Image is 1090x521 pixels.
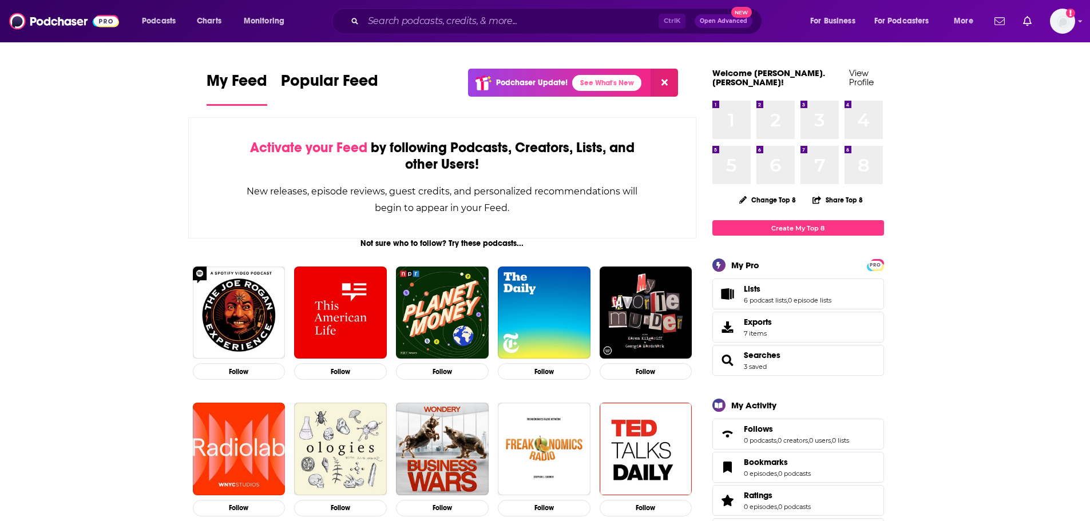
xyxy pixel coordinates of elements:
button: open menu [134,12,191,30]
span: , [787,296,788,304]
span: Open Advanced [700,18,747,24]
button: Follow [294,500,387,516]
a: 0 creators [778,436,808,444]
button: Follow [498,500,590,516]
span: Ctrl K [659,14,685,29]
span: Exports [744,317,772,327]
a: PRO [869,260,882,269]
span: Lists [712,279,884,309]
span: More [954,13,973,29]
a: 0 podcasts [778,470,811,478]
a: Welcome [PERSON_NAME].[PERSON_NAME]! [712,67,825,88]
a: Bookmarks [744,457,811,467]
span: Follows [712,419,884,450]
span: Popular Feed [281,71,378,97]
span: New [731,7,752,18]
a: 0 podcasts [778,503,811,511]
span: Monitoring [244,13,284,29]
button: Show profile menu [1050,9,1075,34]
img: Ologies with Alie Ward [294,403,387,495]
a: Popular Feed [281,71,378,106]
div: Not sure who to follow? Try these podcasts... [188,238,697,248]
a: Lists [716,286,739,302]
span: , [777,470,778,478]
button: Follow [294,363,387,380]
button: Follow [600,500,692,516]
img: User Profile [1050,9,1075,34]
a: 0 users [809,436,831,444]
span: My Feed [207,71,267,97]
a: View Profile [849,67,874,88]
a: Lists [744,284,831,294]
span: Lists [744,284,760,294]
a: Searches [744,350,780,360]
span: Activate your Feed [250,139,367,156]
span: Charts [197,13,221,29]
a: 0 podcasts [744,436,776,444]
button: Change Top 8 [732,193,803,207]
img: Podchaser - Follow, Share and Rate Podcasts [9,10,119,32]
div: New releases, episode reviews, guest credits, and personalized recommendations will begin to appe... [246,183,639,216]
a: Show notifications dropdown [990,11,1009,31]
span: Podcasts [142,13,176,29]
img: Planet Money [396,267,489,359]
span: Ratings [712,485,884,516]
span: Bookmarks [744,457,788,467]
img: The Joe Rogan Experience [193,267,286,359]
a: See What's New [572,75,641,91]
img: Radiolab [193,403,286,495]
button: open menu [236,12,299,30]
button: Share Top 8 [812,189,863,211]
button: open menu [867,12,946,30]
a: 0 episodes [744,470,777,478]
span: , [808,436,809,444]
a: 6 podcast lists [744,296,787,304]
a: Follows [716,426,739,442]
img: The Daily [498,267,590,359]
span: Ratings [744,490,772,500]
a: Exports [712,312,884,343]
a: 0 lists [832,436,849,444]
button: Follow [600,363,692,380]
a: Show notifications dropdown [1018,11,1036,31]
a: 0 episode lists [788,296,831,304]
a: Searches [716,352,739,368]
a: Ratings [744,490,811,500]
span: PRO [869,261,882,269]
a: Follows [744,424,849,434]
img: My Favorite Murder with Karen Kilgariff and Georgia Hardstark [600,267,692,359]
div: by following Podcasts, Creators, Lists, and other Users! [246,140,639,173]
a: Ratings [716,492,739,508]
img: This American Life [294,267,387,359]
a: 3 saved [744,363,767,371]
a: Charts [189,12,228,30]
img: TED Talks Daily [600,403,692,495]
span: Follows [744,424,773,434]
button: Follow [193,500,286,516]
button: Follow [396,500,489,516]
span: Searches [712,345,884,376]
span: 7 items [744,329,772,337]
a: Bookmarks [716,459,739,475]
span: For Podcasters [874,13,929,29]
a: My Feed [207,71,267,106]
a: Create My Top 8 [712,220,884,236]
button: Follow [396,363,489,380]
span: For Business [810,13,855,29]
button: open menu [802,12,870,30]
a: 0 episodes [744,503,777,511]
img: Freakonomics Radio [498,403,590,495]
img: Business Wars [396,403,489,495]
button: Open AdvancedNew [695,14,752,28]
